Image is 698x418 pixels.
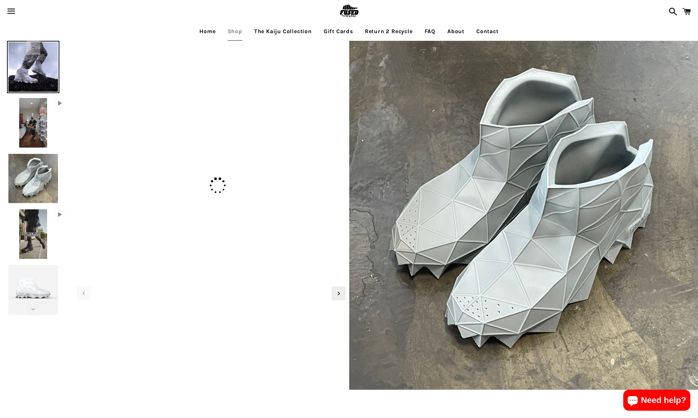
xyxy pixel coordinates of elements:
[7,41,59,93] img: [3D printed Shoes] - lightweight custom 3dprinted shoes sneakers sandals fused footwear
[318,23,358,40] a: Gift Cards
[77,286,91,300] div: Previous slide
[471,23,504,40] a: Contact
[7,264,59,316] img: [3D printed Shoes] - lightweight custom 3dprinted shoes sneakers sandals fused footwear
[222,23,248,40] a: Shop
[360,23,418,40] a: Return 2 Recycle
[621,390,692,412] inbox-online-store-chat: Shopify online store chat
[442,23,470,40] a: About
[73,44,349,47] img: [3D printed Shoes] - lightweight custom 3dprinted shoes sneakers sandals fused footwear
[7,152,59,205] img: [3D printed Shoes] - lightweight custom 3dprinted shoes sneakers sandals fused footwear
[332,286,346,300] div: Next slide
[194,23,221,40] a: Home
[249,23,317,40] a: The Kaiju Collection
[419,23,441,40] a: FAQ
